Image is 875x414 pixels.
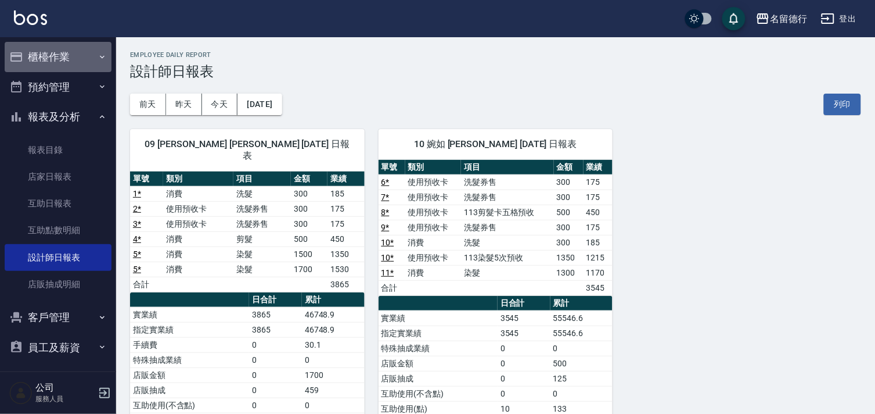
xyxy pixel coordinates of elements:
table: a dense table [130,172,365,292]
td: 55546.6 [550,310,613,326]
button: 預約管理 [5,72,111,102]
td: 0 [550,341,613,356]
span: 10 婉如 [PERSON_NAME] [DATE] 日報表 [393,138,599,150]
td: 125 [550,371,613,386]
button: 名留德行 [751,7,812,31]
button: 客戶管理 [5,302,111,333]
th: 單號 [379,160,405,175]
td: 洗髮 [461,235,554,250]
th: 業績 [584,160,613,175]
td: 0 [498,356,550,371]
td: 消費 [163,262,233,277]
a: 店家日報表 [5,163,111,190]
td: 1700 [302,367,365,383]
td: 500 [554,205,584,220]
td: 洗髮券售 [233,201,291,216]
img: Logo [14,10,47,25]
td: 0 [249,337,302,352]
td: 使用預收卡 [163,216,233,231]
td: 合計 [379,280,405,295]
td: 3545 [498,310,550,326]
td: 3865 [249,307,302,322]
td: 特殊抽成業績 [379,341,498,356]
td: 1170 [584,265,613,280]
th: 類別 [163,172,233,187]
td: 175 [327,201,364,216]
img: Person [9,381,33,405]
td: 0 [249,367,302,383]
td: 店販金額 [379,356,498,371]
td: 185 [584,235,613,250]
th: 單號 [130,172,163,187]
th: 累計 [550,296,613,311]
td: 合計 [130,277,163,292]
td: 洗髮券售 [233,216,291,231]
td: 113染髮5次預收 [461,250,554,265]
p: 服務人員 [35,394,95,404]
td: 46748.9 [302,322,365,337]
td: 46748.9 [302,307,365,322]
a: 互助點數明細 [5,217,111,244]
td: 300 [554,220,584,235]
td: 300 [291,216,327,231]
td: 0 [249,352,302,367]
td: 互助使用(不含點) [130,398,249,413]
td: 實業績 [379,310,498,326]
td: 洗髮券售 [461,174,554,190]
div: 名留德行 [770,12,807,26]
td: 300 [554,174,584,190]
button: 今天 [202,94,238,115]
td: 洗髮券售 [461,190,554,205]
a: 互助日報表 [5,190,111,217]
a: 店販抽成明細 [5,271,111,298]
td: 店販抽成 [130,383,249,398]
button: 登出 [816,8,861,30]
td: 使用預收卡 [405,174,462,190]
th: 業績 [327,172,364,187]
td: 1350 [554,250,584,265]
td: 3865 [327,277,364,292]
td: 30.1 [302,337,365,352]
td: 1530 [327,262,364,277]
td: 0 [249,383,302,398]
a: 報表目錄 [5,137,111,163]
td: 特殊抽成業績 [130,352,249,367]
button: 員工及薪資 [5,333,111,363]
th: 項目 [233,172,291,187]
td: 3545 [584,280,613,295]
td: 染髮 [233,247,291,262]
td: 0 [550,386,613,401]
th: 金額 [554,160,584,175]
td: 染髮 [461,265,554,280]
td: 0 [498,386,550,401]
td: 0 [498,371,550,386]
td: 使用預收卡 [405,220,462,235]
td: 店販抽成 [379,371,498,386]
td: 剪髮 [233,231,291,247]
td: 175 [327,216,364,231]
button: 列印 [824,94,861,115]
button: save [722,7,746,30]
h2: Employee Daily Report [130,51,861,59]
td: 1700 [291,262,327,277]
td: 使用預收卡 [405,250,462,265]
th: 金額 [291,172,327,187]
td: 113剪髮卡五格預收 [461,205,554,220]
td: 使用預收卡 [163,201,233,216]
td: 消費 [405,265,462,280]
th: 類別 [405,160,462,175]
td: 300 [554,190,584,205]
td: 3545 [498,326,550,341]
td: 175 [584,174,613,190]
th: 日合計 [498,296,550,311]
td: 300 [291,186,327,201]
td: 185 [327,186,364,201]
button: [DATE] [237,94,282,115]
span: 09 [PERSON_NAME] [PERSON_NAME] [DATE] 日報表 [144,138,351,162]
td: 染髮 [233,262,291,277]
td: 1500 [291,247,327,262]
td: 175 [584,220,613,235]
td: 指定實業績 [379,326,498,341]
td: 消費 [405,235,462,250]
td: 1350 [327,247,364,262]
